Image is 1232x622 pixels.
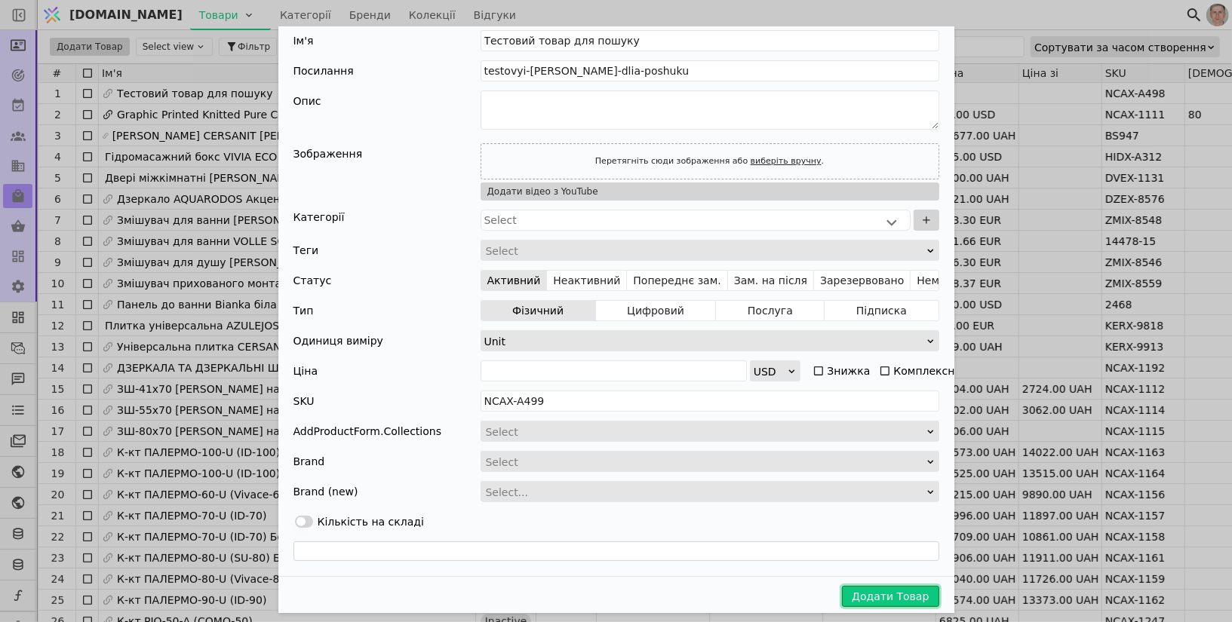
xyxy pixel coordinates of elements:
[484,214,517,226] span: Select
[716,300,825,321] button: Послуга
[293,90,481,112] div: Опис
[484,331,926,352] div: Unit
[911,270,957,291] button: Немає
[486,452,924,473] div: Select
[591,152,828,171] div: Перетягніть сюди зображення або .
[293,210,481,231] div: Категорії
[293,330,383,351] div: Одиниця виміру
[828,360,871,381] div: Знижка
[293,270,332,291] div: Статус
[481,270,548,291] button: Активний
[751,156,822,166] a: виберіть вручну
[842,586,939,607] button: Додати Товар
[293,30,314,51] div: Ім'я
[547,270,627,291] button: Неактивний
[754,361,787,382] div: USD
[293,300,314,321] div: Тип
[293,421,442,442] div: AddProductForm.Collections
[596,300,717,321] button: Цифровий
[481,300,596,321] button: Фізичний
[728,270,814,291] button: Зам. на після
[293,360,318,381] span: Ціна
[481,182,939,201] button: Додати відео з YouTube
[293,451,325,472] div: Brand
[293,481,358,502] div: Brand (new)
[293,143,363,164] div: Зображення
[293,240,319,261] div: Теги
[894,360,969,381] div: Комплексний
[825,300,938,321] button: Підписка
[278,27,954,613] div: Додати Товар
[318,514,424,530] div: Кількість на складі
[814,270,911,291] button: Зарезервовано
[627,270,727,291] button: Попереднє зам.
[486,482,924,503] div: Select...
[293,391,315,412] div: SKU
[293,60,354,81] div: Посилання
